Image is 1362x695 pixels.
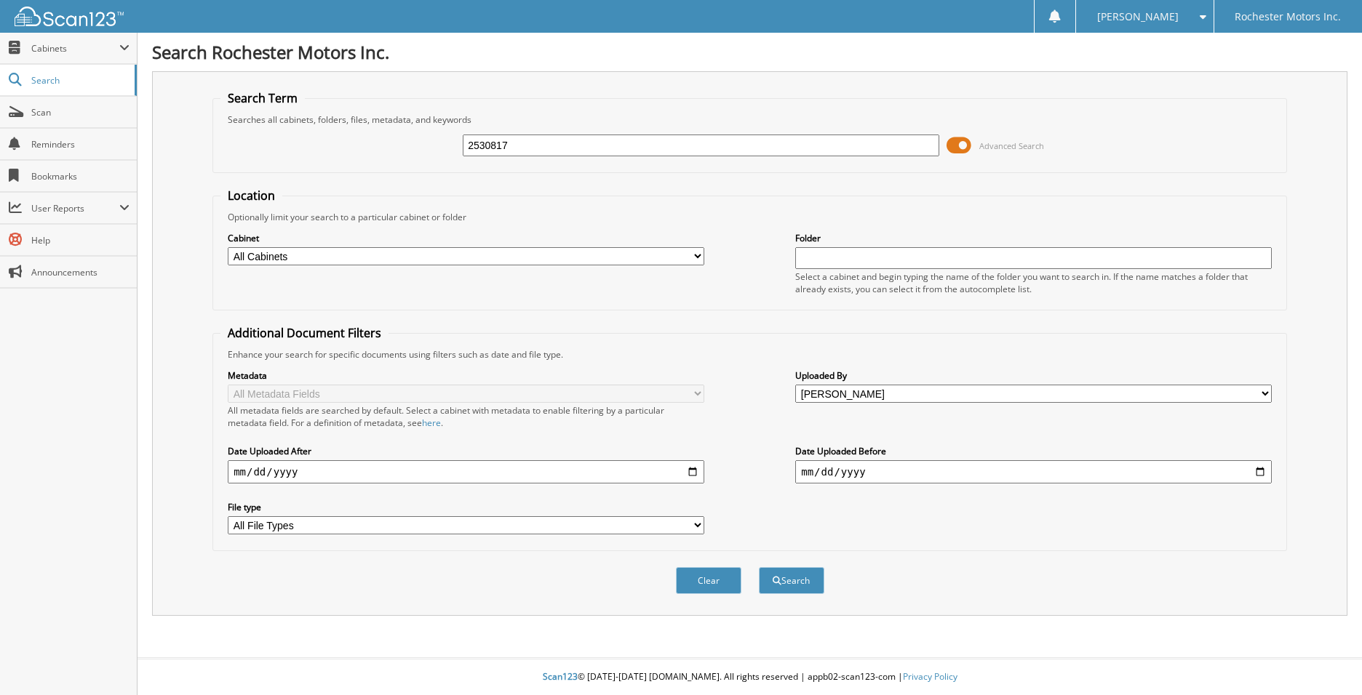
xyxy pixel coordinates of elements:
[228,460,704,483] input: start
[31,170,130,182] span: Bookmarks
[795,460,1272,483] input: end
[228,445,704,457] label: Date Uploaded After
[422,417,441,429] a: here
[676,567,741,594] button: Clear
[795,232,1272,244] label: Folder
[220,211,1279,223] div: Optionally limit your search to a particular cabinet or folder
[220,325,389,341] legend: Additional Document Filters
[979,140,1044,151] span: Advanced Search
[228,501,704,513] label: File type
[543,670,578,683] span: Scan123
[15,7,124,26] img: scan123-logo-white.svg
[152,40,1347,64] h1: Search Rochester Motors Inc.
[228,369,704,382] label: Metadata
[31,266,130,278] span: Announcements
[31,74,127,87] span: Search
[759,567,824,594] button: Search
[31,202,119,214] span: User Reports
[220,188,282,204] legend: Location
[795,270,1272,295] div: Select a cabinet and begin typing the name of the folder you want to search in. If the name match...
[31,138,130,150] span: Reminders
[220,90,305,106] legend: Search Term
[903,670,957,683] a: Privacy Policy
[220,113,1279,126] div: Searches all cabinets, folders, files, metadata, and keywords
[795,445,1272,457] label: Date Uploaded Before
[220,348,1279,361] div: Enhance your search for specific documents using filters such as date and file type.
[31,106,130,118] span: Scan
[31,234,130,246] span: Help
[228,232,704,244] label: Cabinet
[31,42,119,55] span: Cabinets
[795,369,1272,382] label: Uploaded By
[1097,12,1179,21] span: [PERSON_NAME]
[1235,12,1341,21] span: Rochester Motors Inc.
[228,404,704,429] div: All metadata fields are searched by default. Select a cabinet with metadata to enable filtering b...
[138,659,1362,695] div: © [DATE]-[DATE] [DOMAIN_NAME]. All rights reserved | appb02-scan123-com |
